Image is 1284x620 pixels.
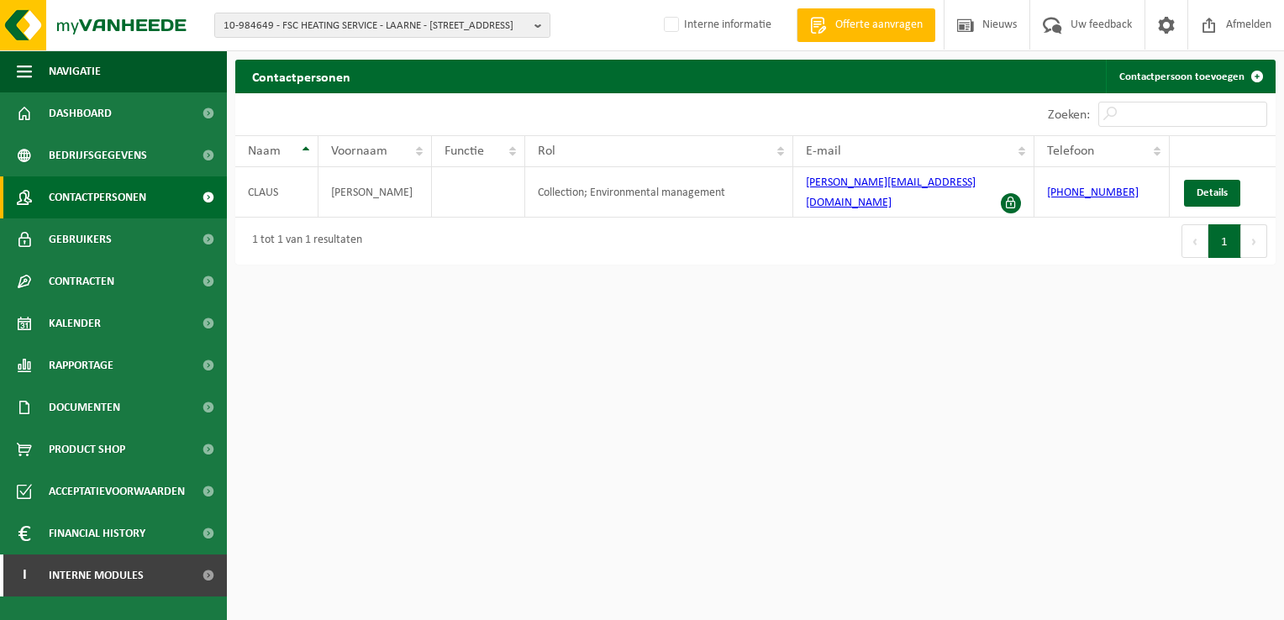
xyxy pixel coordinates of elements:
a: [PERSON_NAME][EMAIL_ADDRESS][DOMAIN_NAME] [806,176,976,209]
span: 10-984649 - FSC HEATING SERVICE - LAARNE - [STREET_ADDRESS] [224,13,528,39]
div: 1 tot 1 van 1 resultaten [244,226,362,256]
span: Kalender [49,302,101,344]
td: Collection; Environmental management [525,167,793,218]
span: Interne modules [49,554,144,596]
span: Naam [248,144,281,158]
span: Navigatie [49,50,101,92]
span: Details [1197,187,1228,198]
span: E-mail [806,144,841,158]
span: Gebruikers [49,218,112,260]
h2: Contactpersonen [235,60,367,92]
button: Previous [1181,224,1208,258]
span: Contactpersonen [49,176,146,218]
span: Offerte aanvragen [831,17,927,34]
span: Bedrijfsgegevens [49,134,147,176]
span: Rapportage [49,344,113,386]
span: I [17,554,32,596]
span: Documenten [49,386,120,428]
td: CLAUS [235,167,318,218]
label: Zoeken: [1048,108,1090,122]
span: Telefoon [1047,144,1094,158]
span: Financial History [49,512,145,554]
a: Offerte aanvragen [797,8,935,42]
a: [PHONE_NUMBER] [1047,187,1139,199]
label: Interne informatie [660,13,771,38]
span: Product Shop [49,428,125,470]
button: 10-984649 - FSC HEATING SERVICE - LAARNE - [STREET_ADDRESS] [214,13,550,38]
button: Next [1241,224,1267,258]
span: Functie [445,144,484,158]
span: Dashboard [49,92,112,134]
span: Voornaam [331,144,387,158]
span: Contracten [49,260,114,302]
span: Acceptatievoorwaarden [49,470,185,512]
a: Details [1184,180,1240,207]
td: [PERSON_NAME] [318,167,432,218]
span: Rol [538,144,555,158]
a: Contactpersoon toevoegen [1106,60,1274,93]
button: 1 [1208,224,1241,258]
